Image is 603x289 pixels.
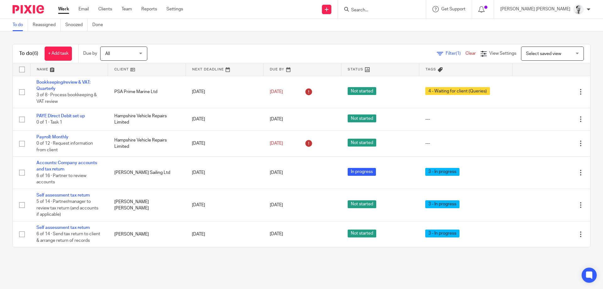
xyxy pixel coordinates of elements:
a: Snoozed [65,19,88,31]
span: 4 - Waiting for client (Queries) [425,87,490,95]
a: Reports [141,6,157,12]
span: Select saved view [526,52,561,56]
td: Hampshire Vehicle Repairs Limited [108,131,186,156]
td: [DATE] [186,157,263,189]
a: + Add task [45,47,72,61]
a: Self assessment tax return [36,193,90,197]
td: [DATE] [186,108,263,131]
td: Hampshire Vehicle Repairs Limited [108,108,186,131]
span: 3 - In progress [425,230,459,237]
a: Email [79,6,89,12]
p: [PERSON_NAME] [PERSON_NAME] [500,6,570,12]
a: Done [92,19,108,31]
span: (6) [32,51,38,56]
a: Work [58,6,69,12]
span: Not started [348,114,376,122]
span: View Settings [489,51,516,56]
td: [DATE] [186,189,263,221]
td: [DATE] [186,221,263,247]
span: 5 of 14 · Partner/manager to review tax return (and accounts if applicable) [36,200,98,217]
td: [PERSON_NAME] Sailing Ltd [108,157,186,189]
span: [DATE] [270,117,283,121]
span: Get Support [441,7,465,11]
span: [DATE] [270,90,283,94]
span: Not started [348,139,376,147]
span: [DATE] [270,170,283,175]
span: All [105,52,110,56]
td: [PERSON_NAME] [PERSON_NAME] [108,189,186,221]
span: Not started [348,200,376,208]
span: (1) [456,51,461,56]
div: --- [425,140,506,147]
span: Filter [446,51,465,56]
a: Reassigned [33,19,61,31]
td: [PERSON_NAME] [108,221,186,247]
input: Search [350,8,407,13]
td: [DATE] [186,131,263,156]
a: To do [13,19,28,31]
span: 6 of 14 · Send tax return to client & arrange return of records [36,232,100,243]
span: [DATE] [270,141,283,146]
h1: To do [19,50,38,57]
span: 3 - In progress [425,168,459,176]
a: Accounts: Company accounts and tax return [36,161,97,171]
a: Clients [98,6,112,12]
a: Clear [465,51,476,56]
span: Tags [426,68,436,71]
span: [DATE] [270,232,283,236]
a: Payroll: Monthly [36,135,68,139]
td: PSA Prime Marine Ltd [108,76,186,108]
a: PAYE Direct Debit set up [36,114,85,118]
td: [DATE] [186,76,263,108]
span: In progress [348,168,376,176]
span: 6 of 16 · Partner to review accounts [36,174,86,185]
img: Mass_2025.jpg [573,4,584,14]
p: Due by [83,50,97,57]
a: Team [122,6,132,12]
span: 0 of 12 · Request information from client [36,141,93,152]
div: --- [425,116,506,122]
span: 3 - In progress [425,200,459,208]
span: Not started [348,230,376,237]
span: 0 of 1 · Task 1 [36,120,62,125]
span: 3 of 8 · Process bookkeeping & VAT review [36,93,97,104]
span: [DATE] [270,203,283,207]
a: Settings [166,6,183,12]
span: Not started [348,87,376,95]
img: Pixie [13,5,44,14]
a: Bookkeeping/review & VAT: Quarterly [36,80,90,91]
a: Self assessment tax return [36,225,90,230]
